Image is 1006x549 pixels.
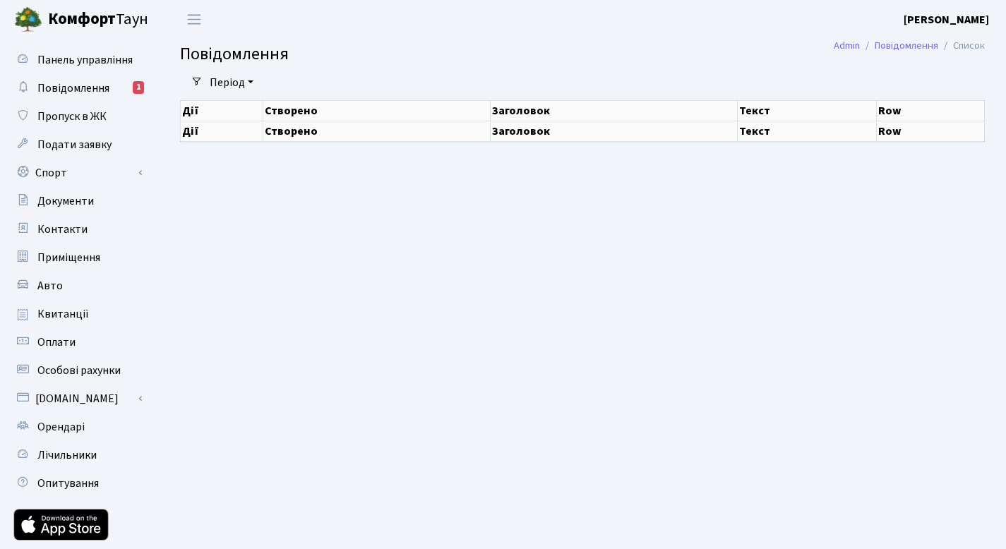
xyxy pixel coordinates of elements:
span: Пропуск в ЖК [37,109,107,124]
a: Спорт [7,159,148,187]
a: Панель управління [7,46,148,74]
a: Особові рахунки [7,356,148,385]
a: [PERSON_NAME] [904,11,989,28]
span: Контакти [37,222,88,237]
a: Орендарі [7,413,148,441]
img: logo.png [14,6,42,34]
a: Оплати [7,328,148,356]
th: Row [877,121,985,141]
span: Подати заявку [37,137,112,152]
span: Повідомлення [37,80,109,96]
a: Документи [7,187,148,215]
th: Заголовок [490,100,737,121]
a: Приміщення [7,243,148,272]
a: Лічильники [7,441,148,469]
a: [DOMAIN_NAME] [7,385,148,413]
a: Опитування [7,469,148,497]
a: Повідомлення1 [7,74,148,102]
span: Приміщення [37,250,100,265]
th: Заголовок [490,121,737,141]
a: Повідомлення [875,38,938,53]
span: Опитування [37,476,99,491]
th: Текст [737,121,876,141]
b: Комфорт [48,8,116,30]
a: Подати заявку [7,131,148,159]
nav: breadcrumb [813,31,1006,61]
span: Панель управління [37,52,133,68]
th: Текст [737,100,876,121]
div: 1 [133,81,144,94]
b: [PERSON_NAME] [904,12,989,28]
th: Дії [181,121,263,141]
span: Особові рахунки [37,363,121,378]
span: Квитанції [37,306,89,322]
th: Row [877,100,985,121]
button: Переключити навігацію [176,8,212,31]
a: Період [204,71,259,95]
a: Квитанції [7,300,148,328]
span: Таун [48,8,148,32]
span: Оплати [37,334,76,350]
a: Контакти [7,215,148,243]
span: Повідомлення [180,42,289,66]
a: Пропуск в ЖК [7,102,148,131]
th: Створено [263,100,490,121]
th: Дії [181,100,263,121]
span: Орендарі [37,419,85,435]
span: Лічильники [37,447,97,463]
li: Список [938,38,985,54]
span: Авто [37,278,63,294]
a: Авто [7,272,148,300]
span: Документи [37,193,94,209]
th: Створено [263,121,490,141]
a: Admin [834,38,860,53]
